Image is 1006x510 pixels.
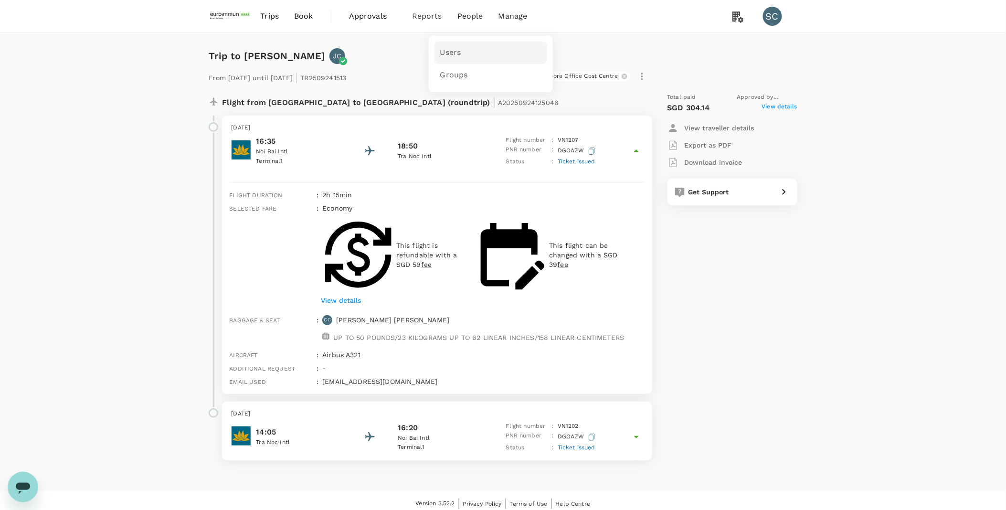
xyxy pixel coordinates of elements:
span: Version 3.52.2 [416,499,455,509]
span: fee [558,261,568,268]
button: View traveller details [667,119,754,137]
span: Flight duration [230,192,283,199]
img: baggage-icon [322,333,329,340]
div: : [313,373,318,386]
p: PNR number [506,431,548,443]
p: CC [324,317,331,323]
p: [DATE] [232,123,643,133]
div: : [313,360,318,373]
p: This flight can be changed with a SGD 39 [549,241,625,269]
p: 2h 15min [322,190,644,200]
p: Download invoice [685,158,742,167]
span: View details [762,102,797,114]
p: Tra Noc Intl [256,438,342,447]
div: Singapore Office Cost Centre [529,72,630,81]
span: Approvals [349,11,397,22]
span: Singapore Office Cost Centre [529,72,624,80]
p: 16:35 [256,136,342,147]
span: Ticket issued [558,158,595,165]
span: Users [440,47,461,58]
span: People [457,11,483,22]
span: Get Support [688,188,730,196]
p: 14:05 [256,426,342,438]
img: EUROIMMUN (South East Asia) Pte. Ltd. [209,6,253,27]
span: Book [294,11,313,22]
a: Privacy Policy [463,499,502,509]
p: [PERSON_NAME] [PERSON_NAME] [336,315,449,325]
p: DGOAZW [558,145,597,157]
p: 18:50 [398,140,418,152]
span: Terms of Use [510,500,548,507]
span: | [493,96,496,109]
p: JC [333,51,341,61]
span: Manage [498,11,528,22]
span: Reports [412,11,442,22]
span: | [295,71,298,84]
p: This flight is refundable with a SGD 59 [396,241,467,269]
p: 16:20 [398,422,418,434]
button: Download invoice [667,154,742,171]
a: Users [434,42,547,64]
p: PNR number [506,145,548,157]
a: Terms of Use [510,499,548,509]
p: [DATE] [232,409,643,419]
span: Groups [440,70,468,81]
p: Status [506,443,548,453]
div: - [318,360,644,373]
div: : [313,311,318,346]
span: Trips [260,11,279,22]
div: : [313,186,318,200]
div: : [313,346,318,360]
span: Total paid [667,93,697,102]
img: Vietnam Airlines [232,140,251,159]
img: Vietnam Airlines [232,426,251,446]
span: Email used [230,379,266,385]
p: View traveller details [685,123,754,133]
p: Terminal 1 [256,157,342,166]
iframe: Button to launch messaging window [8,472,38,502]
a: Groups [434,64,547,86]
p: From [DATE] until [DATE] TR2509241513 [209,68,347,85]
p: Export as PDF [685,140,732,150]
span: Help Centre [556,500,591,507]
span: Additional request [230,365,296,372]
button: View details [318,293,363,308]
p: economy [322,203,352,213]
p: Flight from [GEOGRAPHIC_DATA] to [GEOGRAPHIC_DATA] (roundtrip) [222,93,559,110]
p: VN 1207 [558,136,579,145]
p: Noi Bai Intl [398,434,484,443]
p: : [552,443,554,453]
p: Status [506,157,548,167]
span: A20250924125046 [498,99,559,106]
span: Privacy Policy [463,500,502,507]
p: SGD 304.14 [667,102,710,114]
button: Export as PDF [667,137,732,154]
p: Flight number [506,136,548,145]
span: Selected fare [230,205,277,212]
span: Aircraft [230,352,258,359]
span: Baggage & seat [230,317,280,324]
p: : [552,157,554,167]
p: Terminal 1 [398,443,484,452]
span: fee [421,261,432,268]
p: [EMAIL_ADDRESS][DOMAIN_NAME] [322,377,644,386]
p: Flight number [506,422,548,431]
p: View details [321,296,361,305]
a: Help Centre [556,499,591,509]
p: : [552,145,554,157]
p: Tra Noc Intl [398,152,484,161]
p: UP TO 50 POUNDS/23 KILOGRAMS UP TO 62 LINEAR INCHES/158 LINEAR CENTIMETERS [333,333,624,342]
p: VN 1202 [558,422,579,431]
h6: Trip to [PERSON_NAME] [209,48,326,64]
div: Airbus A321 [318,346,644,360]
p: : [552,431,554,443]
p: : [552,422,554,431]
div: SC [763,7,782,26]
p: : [552,136,554,145]
p: Noi Bai Intl [256,147,342,157]
span: Ticket issued [558,444,595,451]
p: DGOAZW [558,431,597,443]
span: Approved by [737,93,797,102]
div: : [313,200,318,311]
